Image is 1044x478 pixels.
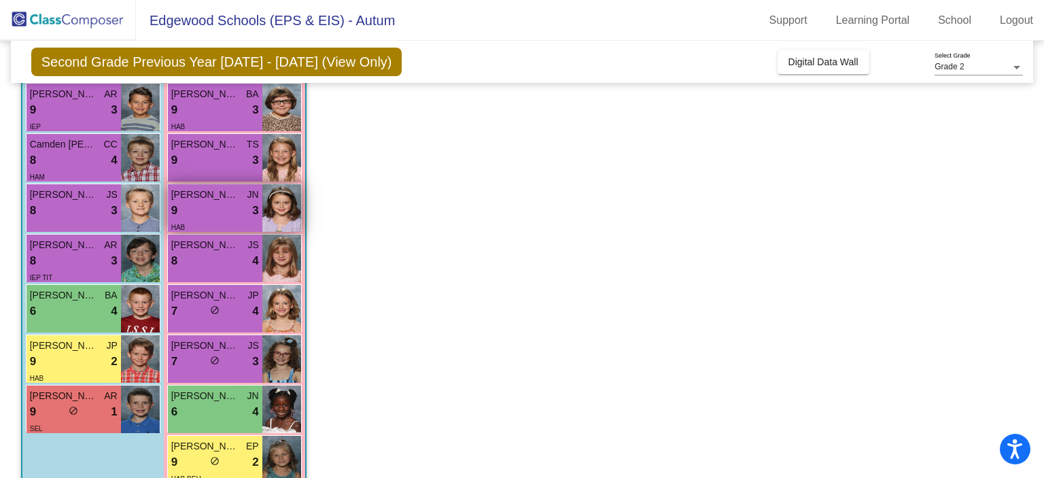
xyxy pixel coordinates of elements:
[30,152,36,169] span: 8
[210,305,220,315] span: do_not_disturb_alt
[247,288,258,303] span: JP
[171,137,239,152] span: [PERSON_NAME]
[30,403,36,421] span: 9
[30,238,98,252] span: [PERSON_NAME]
[30,389,98,403] span: [PERSON_NAME]
[252,152,258,169] span: 3
[210,356,220,365] span: do_not_disturb_alt
[247,137,259,152] span: TS
[171,152,177,169] span: 9
[104,238,117,252] span: AR
[171,87,239,101] span: [PERSON_NAME]
[935,62,964,71] span: Grade 2
[69,406,78,415] span: do_not_disturb_alt
[111,101,117,119] span: 3
[989,10,1044,31] a: Logout
[252,303,258,320] span: 4
[106,188,117,202] span: JS
[30,137,98,152] span: Camden [PERSON_NAME]
[171,389,239,403] span: [PERSON_NAME]
[171,439,239,454] span: [PERSON_NAME]
[30,375,44,382] span: HAB
[171,202,177,220] span: 9
[30,202,36,220] span: 8
[104,389,117,403] span: AR
[111,202,117,220] span: 3
[825,10,921,31] a: Learning Portal
[106,339,117,353] span: JP
[171,238,239,252] span: [PERSON_NAME]
[252,353,258,371] span: 3
[927,10,982,31] a: School
[136,10,395,31] span: Edgewood Schools (EPS & EIS) - Autum
[252,202,258,220] span: 3
[171,252,177,270] span: 8
[252,252,258,270] span: 4
[30,173,45,181] span: HAM
[171,303,177,320] span: 7
[104,87,117,101] span: AR
[30,339,98,353] span: [PERSON_NAME]
[171,224,186,231] span: HAB
[247,188,259,202] span: JN
[171,403,177,421] span: 6
[171,339,239,353] span: [PERSON_NAME]
[30,303,36,320] span: 6
[30,101,36,119] span: 9
[103,137,117,152] span: CC
[252,403,258,421] span: 4
[171,288,239,303] span: [PERSON_NAME]
[246,87,259,101] span: BA
[111,252,117,270] span: 3
[30,353,36,371] span: 9
[171,188,239,202] span: [PERSON_NAME]
[30,425,43,432] span: SEL
[171,123,186,131] span: HAB
[788,56,858,67] span: Digital Data Wall
[252,101,258,119] span: 3
[30,123,41,131] span: IEP
[111,303,117,320] span: 4
[171,353,177,371] span: 7
[247,238,258,252] span: JS
[111,403,117,421] span: 1
[246,439,259,454] span: EP
[31,48,402,76] span: Second Grade Previous Year [DATE] - [DATE] (View Only)
[171,101,177,119] span: 9
[30,87,98,101] span: [PERSON_NAME]
[111,353,117,371] span: 2
[111,152,117,169] span: 4
[247,389,259,403] span: JN
[778,50,869,74] button: Digital Data Wall
[252,454,258,471] span: 2
[171,454,177,471] span: 9
[30,188,98,202] span: [PERSON_NAME]
[30,288,98,303] span: [PERSON_NAME]
[210,456,220,466] span: do_not_disturb_alt
[105,288,118,303] span: BA
[30,252,36,270] span: 8
[759,10,818,31] a: Support
[30,274,53,281] span: IEP TIT
[247,339,258,353] span: JS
